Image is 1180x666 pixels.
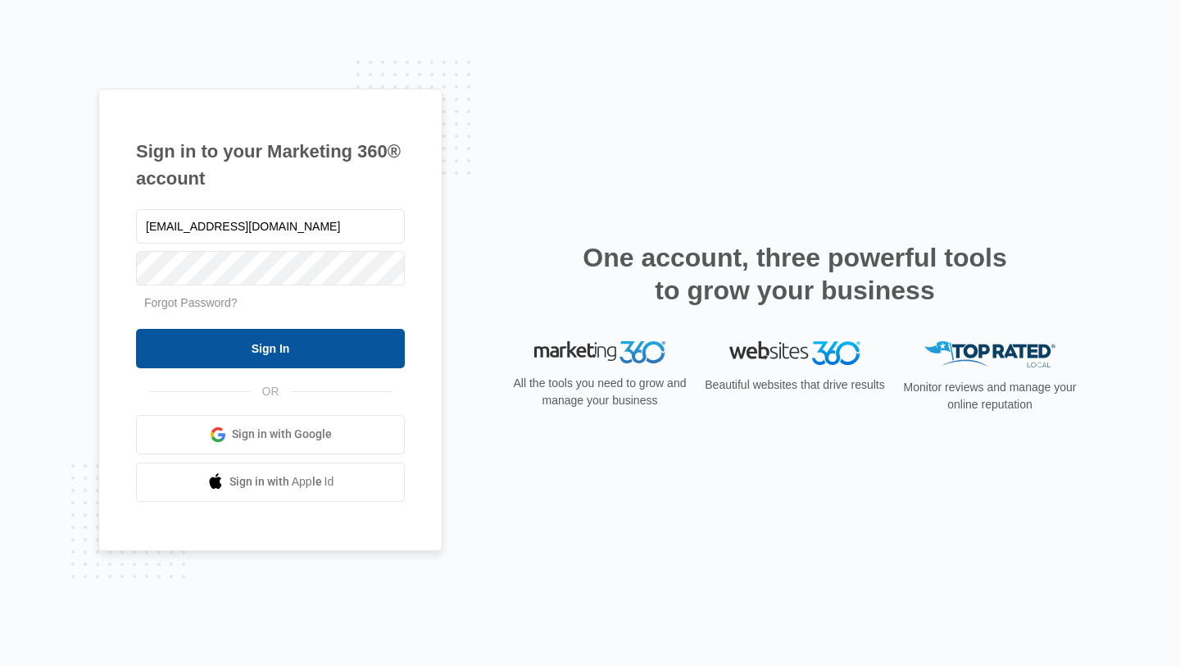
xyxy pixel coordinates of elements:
a: Forgot Password? [144,296,238,309]
input: Sign In [136,329,405,368]
h2: One account, three powerful tools to grow your business [578,241,1012,307]
p: Beautiful websites that drive results [703,376,887,394]
img: Top Rated Local [924,341,1055,368]
span: Sign in with Google [232,426,332,443]
p: Monitor reviews and manage your online reputation [898,379,1082,413]
input: Email [136,209,405,244]
a: Sign in with Apple Id [136,463,405,502]
img: Marketing 360 [534,341,665,364]
h1: Sign in to your Marketing 360® account [136,138,405,192]
p: All the tools you need to grow and manage your business [508,375,692,409]
span: Sign in with Apple Id [229,473,334,490]
a: Sign in with Google [136,415,405,454]
span: OR [251,383,291,400]
img: Websites 360 [729,341,860,365]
